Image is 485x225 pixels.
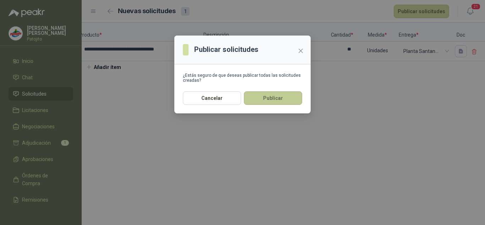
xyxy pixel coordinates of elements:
button: Close [295,45,306,57]
h3: Publicar solicitudes [194,44,258,55]
div: ¿Estás seguro de que deseas publicar todas las solicitudes creadas? [183,73,302,83]
button: Publicar [244,91,302,105]
span: close [298,48,304,54]
button: Cancelar [183,91,241,105]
